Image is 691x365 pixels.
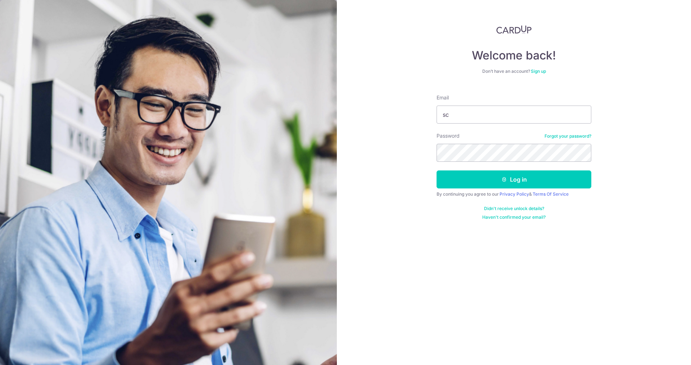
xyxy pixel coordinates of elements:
[437,106,591,124] input: Enter your Email
[500,191,529,197] a: Privacy Policy
[545,133,591,139] a: Forgot your password?
[531,68,546,74] a: Sign up
[533,191,569,197] a: Terms Of Service
[437,68,591,74] div: Don’t have an account?
[437,170,591,188] button: Log in
[496,25,532,34] img: CardUp Logo
[482,214,546,220] a: Haven't confirmed your email?
[437,48,591,63] h4: Welcome back!
[484,206,544,212] a: Didn't receive unlock details?
[437,132,460,139] label: Password
[437,191,591,197] div: By continuing you agree to our &
[437,94,449,101] label: Email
